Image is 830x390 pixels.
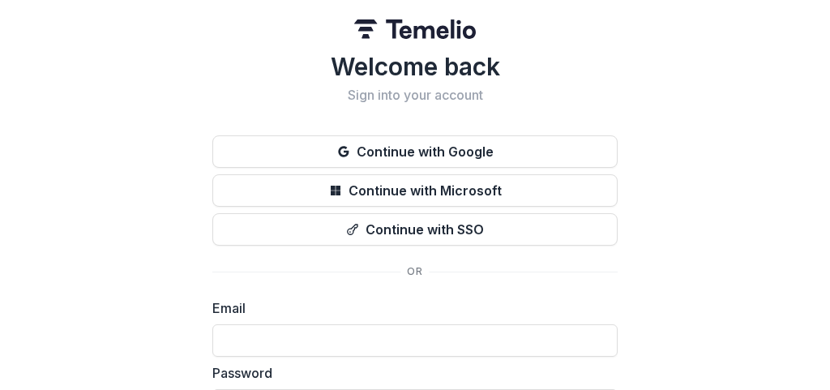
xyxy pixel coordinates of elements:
[212,363,608,383] label: Password
[212,52,618,81] h1: Welcome back
[212,135,618,168] button: Continue with Google
[212,213,618,246] button: Continue with SSO
[212,298,608,318] label: Email
[354,19,476,39] img: Temelio
[212,174,618,207] button: Continue with Microsoft
[212,88,618,103] h2: Sign into your account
